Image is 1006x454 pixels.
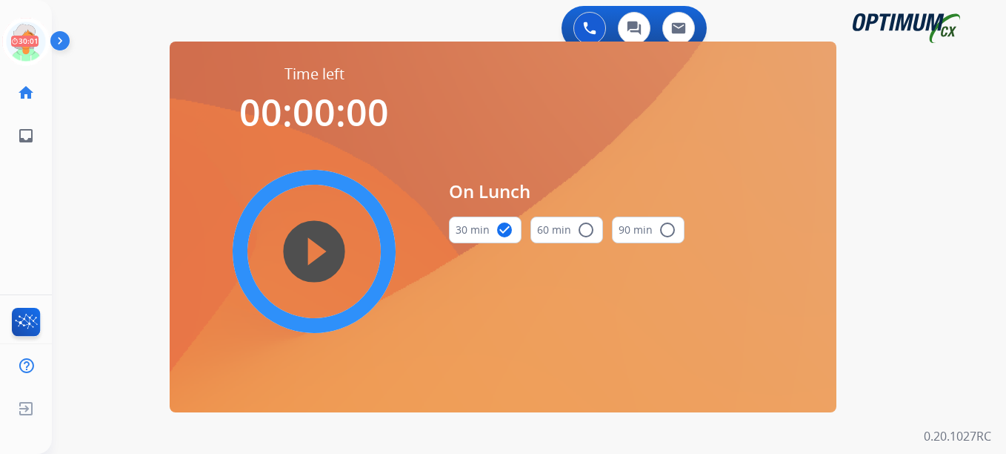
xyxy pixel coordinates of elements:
[239,87,389,137] span: 00:00:00
[449,217,522,243] button: 30 min
[17,127,35,145] mat-icon: inbox
[659,221,676,239] mat-icon: radio_button_unchecked
[612,217,684,243] button: 90 min
[577,221,595,239] mat-icon: radio_button_unchecked
[924,427,991,445] p: 0.20.1027RC
[284,64,344,85] span: Time left
[305,243,323,260] mat-icon: play_circle_filled
[17,84,35,102] mat-icon: home
[449,178,684,205] span: On Lunch
[496,221,513,239] mat-icon: check_circle
[530,217,603,243] button: 60 min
